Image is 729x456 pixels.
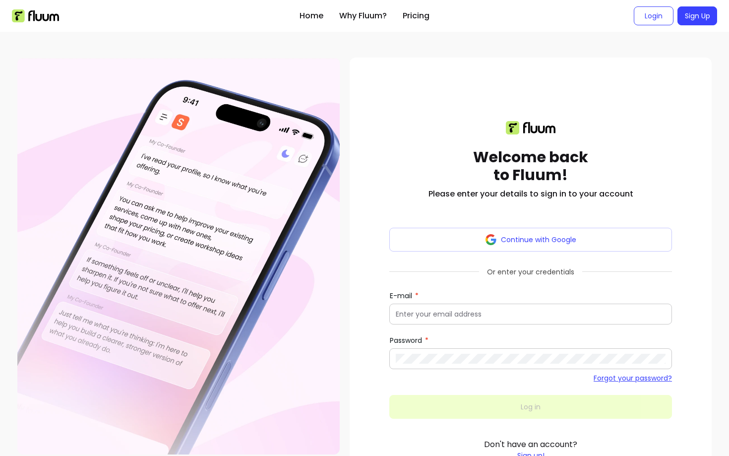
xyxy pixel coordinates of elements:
h2: Please enter your details to sign in to your account [428,188,633,200]
span: E-mail [390,291,414,301]
img: Fluum Logo [12,9,59,22]
button: Continue with Google [389,228,672,252]
a: Forgot your password? [594,373,672,383]
input: Password [396,354,666,364]
img: avatar [485,234,497,246]
span: Or enter your credentials [479,263,582,281]
a: Sign Up [677,6,717,25]
span: Password [390,335,424,345]
input: E-mail [396,309,666,319]
h1: Welcome back to Fluum! [473,148,588,184]
div: Illustration of Fluum AI Co-Founder on a smartphone, showing AI chat guidance that helps freelanc... [17,58,340,455]
a: Pricing [403,10,429,22]
a: Home [300,10,323,22]
a: Why Fluum? [339,10,387,22]
a: Login [634,6,673,25]
img: Fluum logo [506,121,555,134]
